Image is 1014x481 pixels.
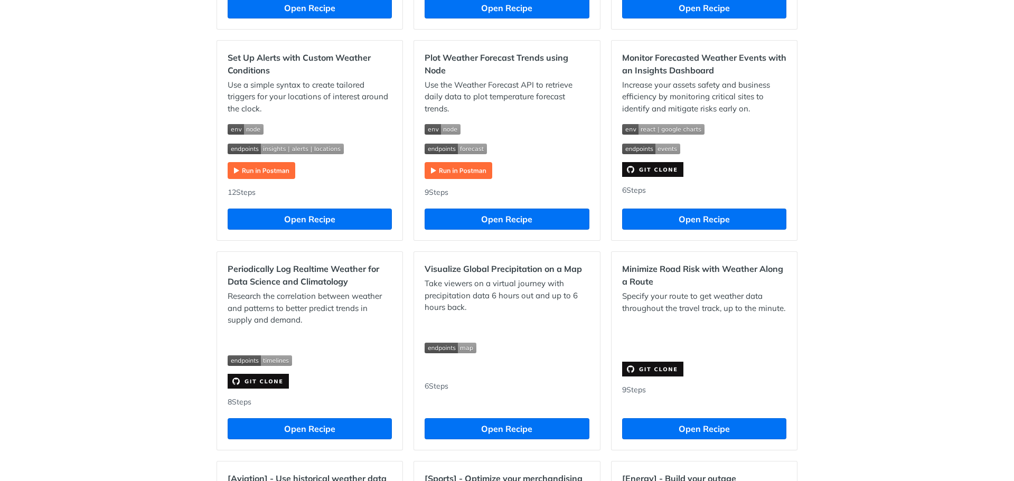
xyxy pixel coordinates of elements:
[228,397,392,408] div: 8 Steps
[622,262,786,288] h2: Minimize Road Risk with Weather Along a Route
[622,124,705,135] img: env
[425,187,589,198] div: 9 Steps
[425,162,492,179] img: Run in Postman
[622,418,786,439] button: Open Recipe
[425,322,589,334] span: Expand image
[425,361,519,376] img: clone
[622,322,786,334] span: Expand image
[425,143,589,155] span: Expand image
[228,334,392,346] span: Expand image
[228,162,295,179] img: Run in Postman
[228,122,392,135] span: Expand image
[425,363,519,373] a: Expand image
[622,79,786,115] p: Increase your assets safety and business efficiency by monitoring critical sites to identify and ...
[622,209,786,230] button: Open Recipe
[622,324,689,334] img: env
[622,185,786,198] div: 6 Steps
[228,354,392,366] span: Expand image
[228,375,289,385] a: Expand image
[425,341,589,353] span: Expand image
[425,79,589,115] p: Use the Weather Forecast API to retrieve daily data to plot temperature forecast trends.
[425,418,589,439] button: Open Recipe
[228,335,328,346] img: env
[228,374,289,389] img: clone
[228,144,344,154] img: endpoint
[425,122,589,135] span: Expand image
[425,51,589,77] h2: Plot Weather Forecast Trends using Node
[622,164,683,174] a: Expand image
[622,363,683,373] a: Expand image
[228,418,392,439] button: Open Recipe
[622,342,786,354] span: Expand image
[425,262,589,275] h2: Visualize Global Precipitation on a Map
[425,209,589,230] button: Open Recipe
[425,144,487,154] img: endpoint
[622,343,676,354] img: endpoint
[622,162,683,177] img: clone
[622,144,680,154] img: endpoint
[622,122,786,135] span: Expand image
[425,343,476,353] img: endpoint
[425,165,492,175] a: Expand image
[228,51,392,77] h2: Set Up Alerts with Custom Weather Conditions
[228,143,392,155] span: Expand image
[622,384,786,408] div: 9 Steps
[622,362,683,376] img: clone
[425,124,461,135] img: env
[228,165,295,175] a: Expand image
[228,290,392,326] p: Research the correlation between weather and patterns to better predict trends in supply and demand.
[622,51,786,77] h2: Monitor Forecasted Weather Events with an Insights Dashboard
[425,384,589,408] div: 6 Steps
[228,124,264,135] img: env
[228,262,392,288] h2: Periodically Log Realtime Weather for Data Science and Climatology
[622,290,786,314] p: Specify your route to get weather data throughout the travel track, up to the minute.
[228,209,392,230] button: Open Recipe
[228,79,392,115] p: Use a simple syntax to create tailored triggers for your locations of interest around the clock.
[425,323,551,333] img: env
[228,187,392,198] div: 12 Steps
[228,355,292,366] img: endpoint
[622,143,786,155] span: Expand image
[425,278,589,314] p: Take viewers on a virtual journey with precipitation data 6 hours out and up to 6 hours back.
